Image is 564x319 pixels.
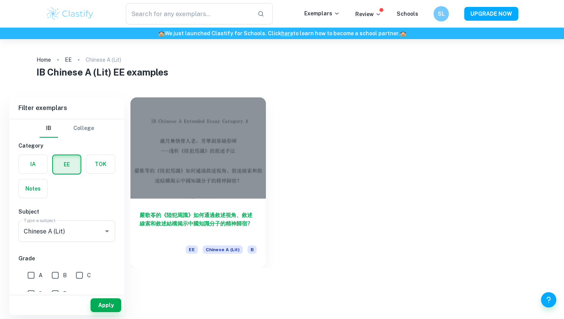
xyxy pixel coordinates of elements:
span: C [87,271,91,280]
span: E [63,289,66,298]
span: 🏫 [158,30,165,36]
h6: Filter exemplars [9,97,124,119]
a: EE [65,54,72,65]
button: EE [53,155,81,174]
button: TOK [86,155,115,173]
h6: Subject [18,207,115,216]
h6: Category [18,141,115,150]
button: UPGRADE NOW [464,7,518,21]
button: Open [102,226,112,237]
span: A [39,271,43,280]
button: Notes [19,179,47,198]
button: Apply [91,298,121,312]
span: B [247,245,257,254]
a: Schools [397,11,418,17]
a: Home [36,54,51,65]
span: B [63,271,67,280]
span: D [39,289,43,298]
button: IB [40,119,58,138]
button: IA [19,155,47,173]
h6: 嚴歌苓的《陸犯焉識》如何通過敘述視角、敘述線索和敘述結構揭示中國知識分子的精神歸宿? [140,211,257,236]
button: Help and Feedback [541,292,556,307]
button: College [73,119,94,138]
span: Chinese A (Lit) [203,245,243,254]
img: Clastify logo [46,6,94,21]
h6: Grade [18,254,115,263]
h6: SL [437,10,446,18]
p: Review [355,10,381,18]
span: 🏫 [400,30,406,36]
h1: IB Chinese A (Lit) EE examples [36,65,528,79]
h6: We just launched Clastify for Schools. Click to learn how to become a school partner. [2,29,562,38]
input: Search for any exemplars... [126,3,251,25]
p: Chinese A (Lit) [86,56,121,64]
a: 嚴歌苓的《陸犯焉識》如何通過敘述視角、敘述線索和敘述結構揭示中國知識分子的精神歸宿?EEChinese A (Lit)B [130,97,266,268]
label: Type a subject [24,217,56,224]
button: SL [434,6,449,21]
p: Exemplars [304,9,340,18]
a: here [281,30,293,36]
span: EE [186,245,198,254]
div: Filter type choice [40,119,94,138]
